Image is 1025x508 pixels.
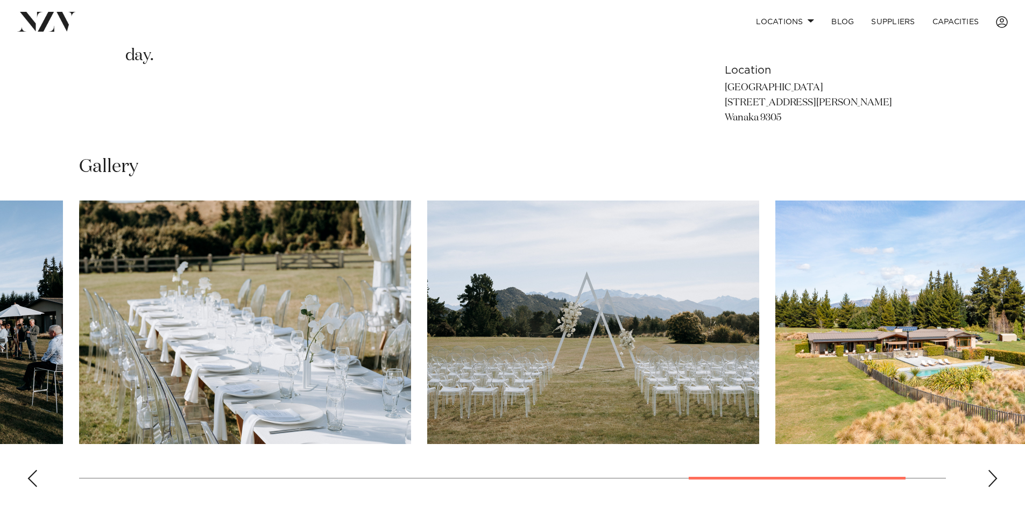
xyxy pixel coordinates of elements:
[427,201,759,444] swiper-slide: 9 / 10
[725,81,900,126] p: [GEOGRAPHIC_DATA] [STREET_ADDRESS][PERSON_NAME] Wanaka 9305
[924,10,988,33] a: Capacities
[79,155,138,179] h2: Gallery
[725,62,900,78] h6: Location
[747,10,823,33] a: Locations
[863,10,923,33] a: SUPPLIERS
[823,10,863,33] a: BLOG
[79,201,411,444] swiper-slide: 8 / 10
[17,12,76,31] img: nzv-logo.png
